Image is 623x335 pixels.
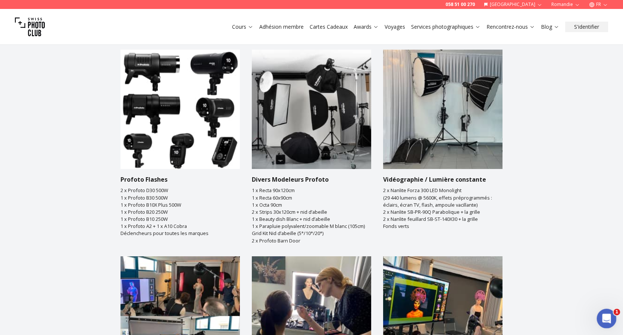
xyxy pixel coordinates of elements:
button: Services photographiques [408,22,483,32]
img: Vidéographie / Lumière constante [383,50,503,169]
button: S'identifier [565,22,608,32]
button: Blog [538,22,562,32]
div: 2 x Profoto D30 500W 1 x Profoto B30 500W 1 x Profoto B10X Plus 500W 1 x Profoto B20 250W 1 x Pro... [120,187,240,237]
button: Rencontrez-nous [483,22,538,32]
h3: Vidéographie / Lumière constante [383,175,503,184]
h3: Divers Modeleurs Profoto [252,175,371,184]
img: Swiss photo club [15,12,45,42]
h3: Profoto Flashes [120,175,240,184]
a: Adhésion membre [259,23,304,31]
a: 058 51 00 270 [445,1,475,7]
div: 2 x Nanlite Forza 300 LED Monolight (29 440 lumens @ 5600K, effets préprogrammés : éclairs, écran... [383,187,503,230]
button: Adhésion membre [256,22,307,32]
button: Cours [229,22,256,32]
img: Divers Modeleurs Profoto [252,50,371,169]
span: 1 [614,309,620,316]
div: 1 x Recta 90x120cm 1 x Recta 60x90cm 1 x Octa 90cm 2 x Strips 30x120cm + nid d’abeille 1 x Beauty... [252,187,371,244]
a: Cours [232,23,253,31]
button: Awards [351,22,382,32]
button: Voyages [382,22,408,32]
a: Voyages [385,23,405,31]
iframe: Intercom live chat [597,309,617,329]
a: Rencontrez-nous [486,23,535,31]
a: Awards [354,23,379,31]
a: Blog [541,23,559,31]
a: Cartes Cadeaux [310,23,348,31]
a: Services photographiques [411,23,480,31]
img: Profoto Flashes [120,50,240,169]
button: Cartes Cadeaux [307,22,351,32]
